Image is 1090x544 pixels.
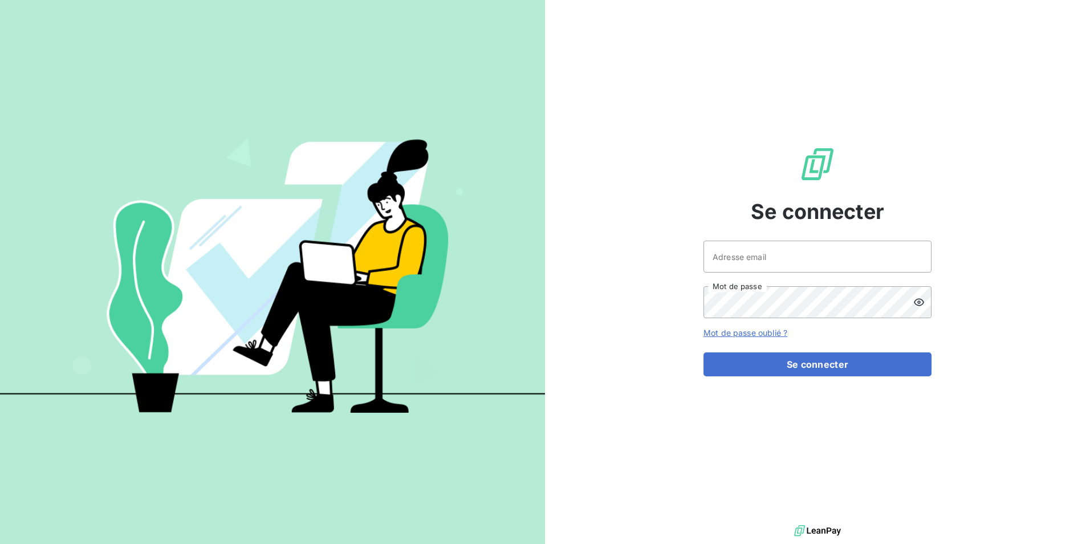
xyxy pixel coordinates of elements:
[703,352,932,376] button: Se connecter
[751,196,884,227] span: Se connecter
[703,328,787,338] a: Mot de passe oublié ?
[703,241,932,273] input: placeholder
[799,146,836,182] img: Logo LeanPay
[794,522,841,539] img: logo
